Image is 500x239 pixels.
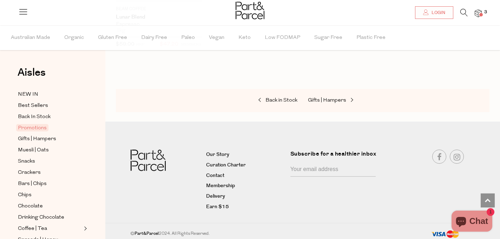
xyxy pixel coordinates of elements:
[265,98,297,103] span: Back in Stock
[449,211,494,233] inbox-online-store-chat: Shopify online store chat
[18,124,82,132] a: Promotions
[430,10,445,16] span: Login
[11,26,50,50] span: Australian Made
[18,135,56,143] span: Gifts | Hampers
[18,225,47,233] span: Coffee | Tea
[18,168,82,177] a: Crackers
[18,146,82,155] a: Muesli | Oats
[482,9,489,15] span: 3
[206,192,285,201] a: Delivery
[209,26,224,50] span: Vegan
[18,202,82,211] a: Chocolate
[134,231,159,237] b: Part&Parcel
[82,224,87,233] button: Expand/Collapse Coffee | Tea
[415,6,453,19] a: Login
[18,135,82,143] a: Gifts | Hampers
[117,230,386,237] div: © 2024. All Rights Reserved.
[18,180,47,188] span: Bars | Chips
[431,230,459,238] img: payment-methods.png
[18,213,64,222] span: Drinking Chocolate
[18,191,82,199] a: Chips
[131,150,166,171] img: Part&Parcel
[18,169,41,177] span: Crackers
[18,102,48,110] span: Best Sellers
[206,182,285,190] a: Membership
[206,172,285,180] a: Contact
[206,161,285,170] a: Curation Charter
[98,26,127,50] span: Gluten Free
[18,202,43,211] span: Chocolate
[181,26,195,50] span: Paleo
[356,26,386,50] span: Plastic Free
[18,146,49,155] span: Muesli | Oats
[18,224,82,233] a: Coffee | Tea
[18,213,82,222] a: Drinking Chocolate
[141,26,167,50] span: Dairy Free
[18,90,38,99] span: NEW IN
[290,163,376,177] input: Your email address
[16,124,48,131] span: Promotions
[18,65,46,80] span: Aisles
[18,179,82,188] a: Bars | Chips
[18,157,82,166] a: Snacks
[18,112,82,121] a: Back In Stock
[18,101,82,110] a: Best Sellers
[308,96,378,105] a: Gifts | Hampers
[308,98,346,103] span: Gifts | Hampers
[18,67,46,85] a: Aisles
[227,96,297,105] a: Back in Stock
[18,113,51,121] span: Back In Stock
[206,151,285,159] a: Our Story
[238,26,251,50] span: Keto
[236,2,264,19] img: Part&Parcel
[314,26,342,50] span: Sugar Free
[18,157,35,166] span: Snacks
[265,26,300,50] span: Low FODMAP
[18,90,82,99] a: NEW IN
[475,9,482,17] a: 3
[64,26,84,50] span: Organic
[290,150,380,163] label: Subscribe for a healthier inbox
[206,203,285,211] a: Earn $15
[18,191,32,199] span: Chips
